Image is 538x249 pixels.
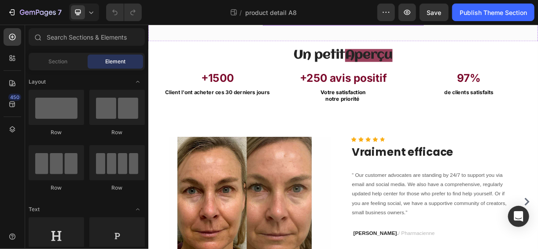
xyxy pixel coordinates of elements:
[240,8,242,17] span: /
[205,63,323,81] span: +250 avis positif
[419,63,451,81] span: 97%
[49,58,68,66] span: Section
[8,94,21,101] div: 450
[89,184,145,192] div: Row
[23,87,165,96] strong: Client l'ont acheter ces 30 derniers jours
[29,205,40,213] span: Text
[148,25,538,249] iframe: Design area
[131,75,145,89] span: Toggle open
[29,128,84,136] div: Row
[89,128,145,136] div: Row
[506,233,520,247] button: Carousel Next Arrow
[267,33,331,51] span: Aperçu
[29,28,145,46] input: Search Sections & Elements
[427,9,442,16] span: Save
[106,4,142,21] div: Undo/Redo
[4,4,66,21] button: 7
[105,58,125,66] span: Element
[460,8,527,17] div: Publish Theme Section
[452,4,534,21] button: Publish Theme Section
[58,7,62,18] p: 7
[131,202,145,216] span: Toggle open
[233,87,295,96] span: Votre satisfaction
[508,206,529,227] div: Open Intercom Messenger
[29,184,84,192] div: Row
[275,163,495,183] h3: Vraiment efficace
[197,33,267,51] span: Un petit
[29,78,46,86] span: Layout
[420,4,449,21] button: Save
[246,8,297,17] span: product detail A8
[402,87,468,96] strong: de clients satisfaits
[71,63,116,81] span: +1500
[240,96,286,105] span: notre priorité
